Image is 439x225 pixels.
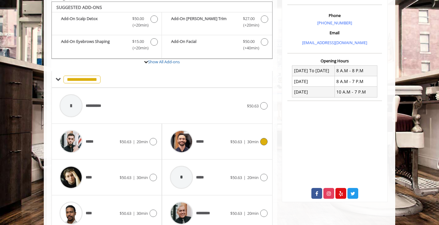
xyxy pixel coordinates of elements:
h3: Opening Hours [287,59,382,63]
label: Add-On Eyebrows Shaping [55,38,158,53]
b: Add-On Facial [171,38,236,51]
label: Add-On Beard Trim [165,15,269,30]
b: SUGGESTED ADD-ONS [56,4,102,10]
label: Add-On Scalp Detox [55,15,158,30]
span: (+40min ) [240,45,258,51]
span: $50.00 [243,38,255,45]
span: $15.00 [132,38,144,45]
span: 20min [247,210,259,216]
b: Add-On [PERSON_NAME] Trim [171,15,236,28]
td: [DATE] [292,87,335,97]
span: $50.63 [120,139,131,144]
a: [EMAIL_ADDRESS][DOMAIN_NAME] [302,40,367,45]
td: 8 A.M - 8 P.M [334,65,377,76]
h3: Phone [289,13,380,18]
span: $27.00 [243,15,255,22]
span: $50.63 [230,175,242,180]
a: [PHONE_NUMBER] [317,20,352,26]
b: Add-On Scalp Detox [61,15,126,28]
span: $50.63 [120,175,131,180]
span: | [133,139,135,144]
span: $50.63 [247,103,259,109]
h3: Email [289,31,380,35]
span: 30min [137,175,148,180]
span: | [133,210,135,216]
span: (+20min ) [240,22,258,28]
span: (+20min ) [129,45,147,51]
td: 8 A.M - 7 P.M [334,76,377,87]
td: [DATE] [292,76,335,87]
span: (+20min ) [129,22,147,28]
span: | [244,210,246,216]
td: 10 A.M - 7 P.M [334,87,377,97]
b: Add-On Eyebrows Shaping [61,38,126,51]
span: $50.00 [132,15,144,22]
span: | [244,139,246,144]
span: 20min [137,139,148,144]
span: 30min [137,210,148,216]
span: 20min [247,175,259,180]
span: | [244,175,246,180]
a: Show All Add-ons [148,59,180,65]
span: $50.63 [230,139,242,144]
span: | [133,175,135,180]
label: Add-On Facial [165,38,269,53]
span: 30min [247,139,259,144]
td: [DATE] To [DATE] [292,65,335,76]
span: $50.63 [230,210,242,216]
span: $50.63 [120,210,131,216]
div: The Made Man Haircut Add-onS [51,2,273,59]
